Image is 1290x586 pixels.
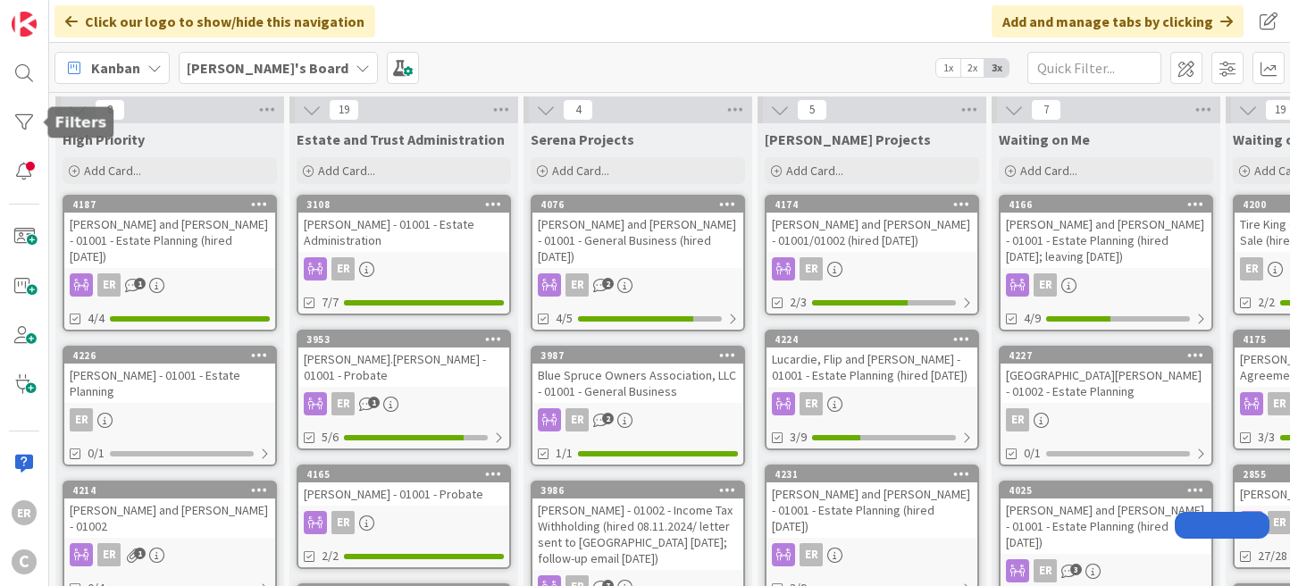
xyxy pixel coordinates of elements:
span: 1/1 [556,444,573,463]
span: 5/6 [322,428,339,447]
span: 1x [936,59,960,77]
div: 4214 [72,484,275,497]
div: 4174 [775,198,977,211]
div: 4166[PERSON_NAME] and [PERSON_NAME] - 01001 - Estate Planning (hired [DATE]; leaving [DATE]) [1001,197,1211,268]
div: 4025 [1009,484,1211,497]
div: ER [1034,559,1057,582]
div: ER [1001,408,1211,431]
div: ER [97,543,121,566]
div: 4166 [1009,198,1211,211]
div: 4224 [766,331,977,347]
span: Add Card... [1020,163,1077,179]
input: Quick Filter... [1027,52,1161,84]
div: 4231 [766,466,977,482]
div: 3987 [532,347,743,364]
div: 4165 [298,466,509,482]
div: 4214 [64,482,275,498]
div: 3986[PERSON_NAME] - 01002 - Income Tax Withholding (hired 08.11.2024/ letter sent to [GEOGRAPHIC_... [532,482,743,570]
span: Serena Projects [531,130,634,148]
div: ER [532,273,743,297]
div: 3108 [298,197,509,213]
div: 4231[PERSON_NAME] and [PERSON_NAME] - 01001 - Estate Planning (hired [DATE]) [766,466,977,538]
div: 4231 [775,468,977,481]
span: Estate and Trust Administration [297,130,505,148]
div: 3987 [540,349,743,362]
span: 2/3 [790,293,807,312]
span: 2x [960,59,984,77]
span: Kanban [91,57,140,79]
div: ER [1001,273,1211,297]
span: 7/7 [322,293,339,312]
div: [PERSON_NAME] - 01002 - Income Tax Withholding (hired 08.11.2024/ letter sent to [GEOGRAPHIC_DATA... [532,498,743,570]
span: 19 [329,99,359,121]
span: 4/5 [556,309,573,328]
div: 3953[PERSON_NAME].[PERSON_NAME] - 01001 - Probate [298,331,509,387]
div: ER [565,273,589,297]
div: 4224Lucardie, Flip and [PERSON_NAME] - 01001 - Estate Planning (hired [DATE]) [766,331,977,387]
span: 1 [368,397,380,408]
div: ER [1001,559,1211,582]
div: ER [70,408,93,431]
span: 3/3 [1258,428,1275,447]
div: ER [298,392,509,415]
div: 3953 [306,333,509,346]
span: 1 [134,548,146,559]
span: 4/9 [1024,309,1041,328]
span: 2/2 [1258,293,1275,312]
div: ER [1034,273,1057,297]
div: 4187 [72,198,275,211]
div: 4165 [306,468,509,481]
div: [PERSON_NAME] and [PERSON_NAME] - 01001 - Estate Planning (hired [DATE]; leaving [DATE]) [1001,213,1211,268]
div: ER [532,408,743,431]
div: Add and manage tabs by clicking [992,5,1244,38]
div: [GEOGRAPHIC_DATA][PERSON_NAME] - 01002 - Estate Planning [1001,364,1211,403]
div: ER [298,257,509,280]
div: 4174 [766,197,977,213]
div: ER [298,511,509,534]
span: 1 [134,278,146,289]
span: 0/1 [1024,444,1041,463]
span: 27/28 [1258,547,1287,565]
span: Add Card... [552,163,609,179]
span: 7 [1031,99,1061,121]
div: ER [12,500,37,525]
div: 3987Blue Spruce Owners Association, LLC - 01001 - General Business [532,347,743,403]
div: [PERSON_NAME] and [PERSON_NAME] - 01001 - General Business (hired [DATE]) [532,213,743,268]
span: High Priority [63,130,145,148]
div: ER [97,273,121,297]
div: 4187[PERSON_NAME] and [PERSON_NAME] - 01001 - Estate Planning (hired [DATE]) [64,197,275,268]
div: [PERSON_NAME] and [PERSON_NAME] - 01002 [64,498,275,538]
div: 4227[GEOGRAPHIC_DATA][PERSON_NAME] - 01002 - Estate Planning [1001,347,1211,403]
span: Ryan Projects [765,130,931,148]
div: ER [565,408,589,431]
div: 4224 [775,333,977,346]
div: ER [766,392,977,415]
div: ER [766,543,977,566]
div: [PERSON_NAME] and [PERSON_NAME] - 01001 - Estate Planning (hired [DATE]) [766,482,977,538]
span: 2 [602,413,614,424]
span: 2/2 [322,547,339,565]
h5: Filters [54,114,106,131]
div: 4076[PERSON_NAME] and [PERSON_NAME] - 01001 - General Business (hired [DATE]) [532,197,743,268]
span: 5 [797,99,827,121]
div: ER [64,408,275,431]
span: 3 [1070,564,1082,575]
span: 3x [984,59,1009,77]
div: Blue Spruce Owners Association, LLC - 01001 - General Business [532,364,743,403]
span: 4/4 [88,309,105,328]
div: 4226 [72,349,275,362]
span: Add Card... [84,163,141,179]
div: [PERSON_NAME].[PERSON_NAME] - 01001 - Probate [298,347,509,387]
div: 3108 [306,198,509,211]
div: 4226[PERSON_NAME] - 01001 - Estate Planning [64,347,275,403]
div: [PERSON_NAME] and [PERSON_NAME] - 01001/01002 (hired [DATE]) [766,213,977,252]
div: 3108[PERSON_NAME] - 01001 - Estate Administration [298,197,509,252]
span: 8 [95,99,125,121]
div: 4025[PERSON_NAME] and [PERSON_NAME] - 01001 - Estate Planning (hired [DATE]) [1001,482,1211,554]
div: Click our logo to show/hide this navigation [54,5,375,38]
div: [PERSON_NAME] - 01001 - Estate Administration [298,213,509,252]
div: 4166 [1001,197,1211,213]
div: 4076 [540,198,743,211]
div: 4226 [64,347,275,364]
div: ER [64,273,275,297]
